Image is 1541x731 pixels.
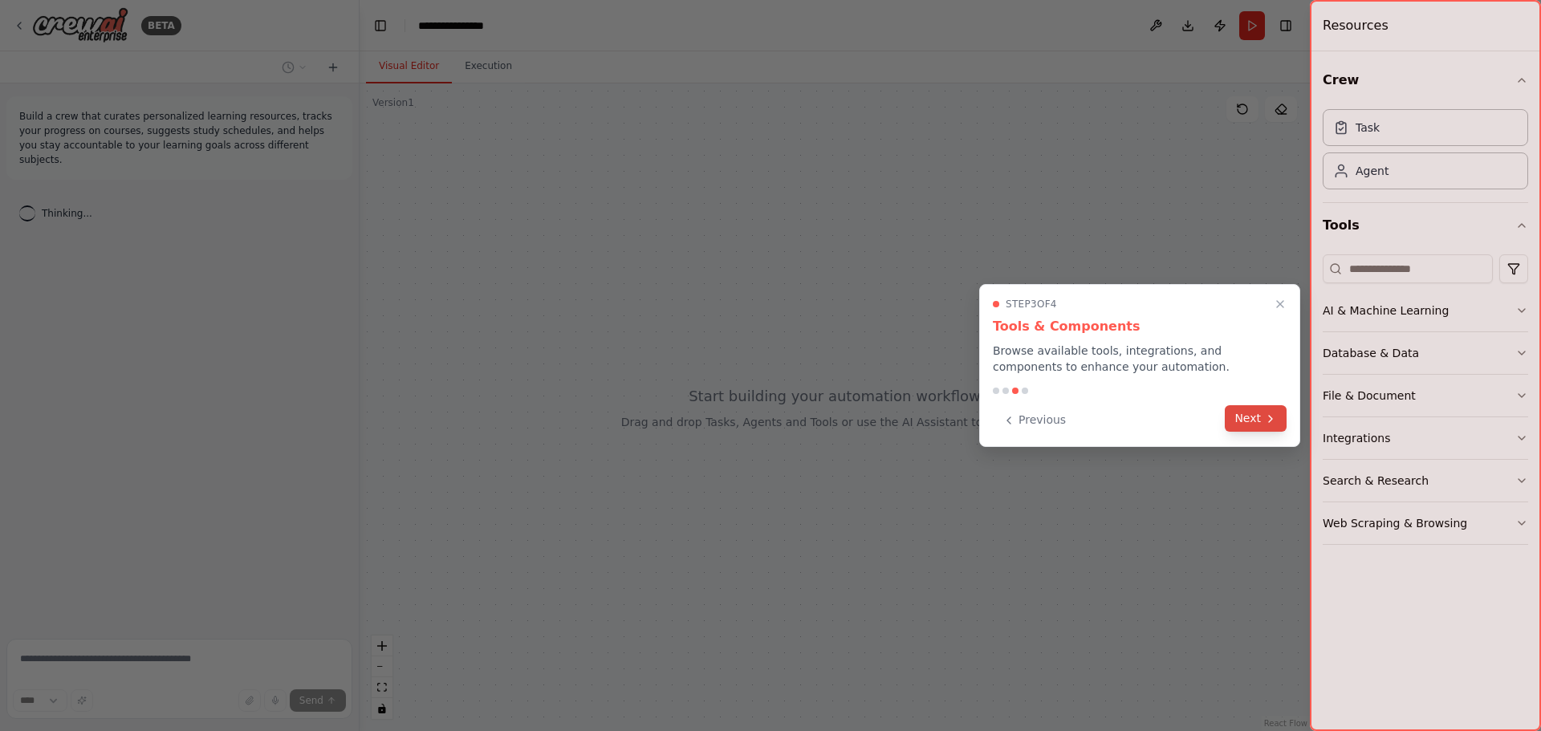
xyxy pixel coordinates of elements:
[993,343,1287,375] p: Browse available tools, integrations, and components to enhance your automation.
[1271,294,1290,314] button: Close walkthrough
[993,317,1287,336] h3: Tools & Components
[1006,298,1057,311] span: Step 3 of 4
[993,407,1075,433] button: Previous
[369,14,392,37] button: Hide left sidebar
[1225,405,1287,432] button: Next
